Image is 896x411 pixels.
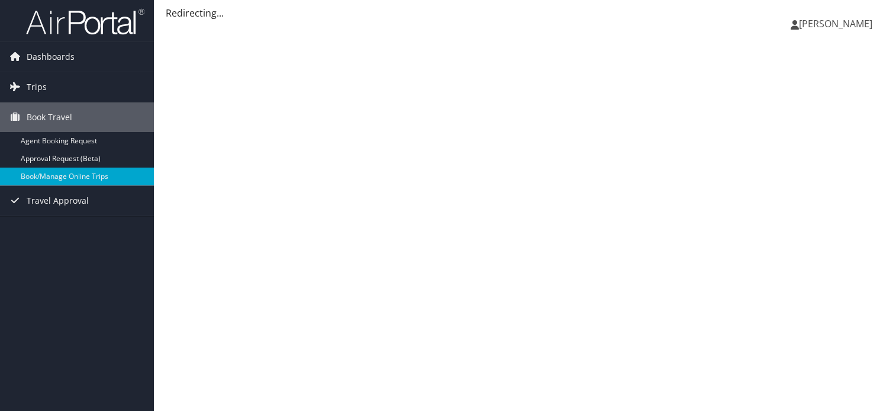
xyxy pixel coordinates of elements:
[27,186,89,216] span: Travel Approval
[26,8,144,36] img: airportal-logo.png
[27,72,47,102] span: Trips
[166,6,884,20] div: Redirecting...
[27,42,75,72] span: Dashboards
[799,17,872,30] span: [PERSON_NAME]
[791,6,884,41] a: [PERSON_NAME]
[27,102,72,132] span: Book Travel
